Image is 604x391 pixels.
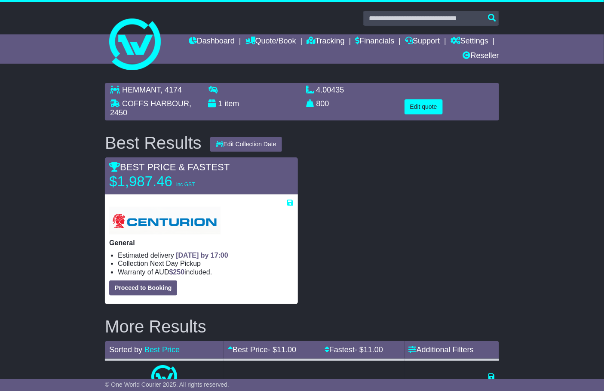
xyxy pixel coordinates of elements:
[160,86,182,94] span: , 4174
[355,345,383,354] span: - $
[356,34,395,49] a: Financials
[144,345,180,354] a: Best Price
[228,345,296,354] a: Best Price- $11.00
[122,99,189,108] span: COFFS HARBOUR
[224,99,239,108] span: item
[109,345,142,354] span: Sorted by
[307,34,345,49] a: Tracking
[176,252,228,259] span: [DATE] by 17:00
[245,34,296,49] a: Quote/Book
[118,259,293,268] li: Collection
[150,260,201,267] span: Next Day Pickup
[405,34,440,49] a: Support
[218,99,222,108] span: 1
[316,99,329,108] span: 800
[409,345,474,354] a: Additional Filters
[169,268,185,276] span: $
[122,86,160,94] span: HEMMANT
[110,99,191,117] span: , 2450
[176,182,195,188] span: inc GST
[189,34,235,49] a: Dashboard
[105,317,499,336] h2: More Results
[277,345,296,354] span: 11.00
[316,86,344,94] span: 4.00435
[109,162,230,172] span: BEST PRICE & FASTEST
[109,173,217,190] p: $1,987.46
[109,280,177,296] button: Proceed to Booking
[101,133,206,152] div: Best Results
[451,34,488,49] a: Settings
[105,381,229,388] span: © One World Courier 2025. All rights reserved.
[463,49,499,64] a: Reseller
[364,345,383,354] span: 11.00
[109,239,293,247] p: General
[325,345,383,354] a: Fastest- $11.00
[210,137,282,152] button: Edit Collection Date
[268,345,296,354] span: - $
[118,251,293,259] li: Estimated delivery
[118,268,293,276] li: Warranty of AUD included.
[173,268,185,276] span: 250
[109,207,220,234] img: Centurion Transport: General
[151,365,177,391] img: One World Courier: Same Day Nationwide(quotes take 0.5-1 hour)
[405,99,443,114] button: Edit quote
